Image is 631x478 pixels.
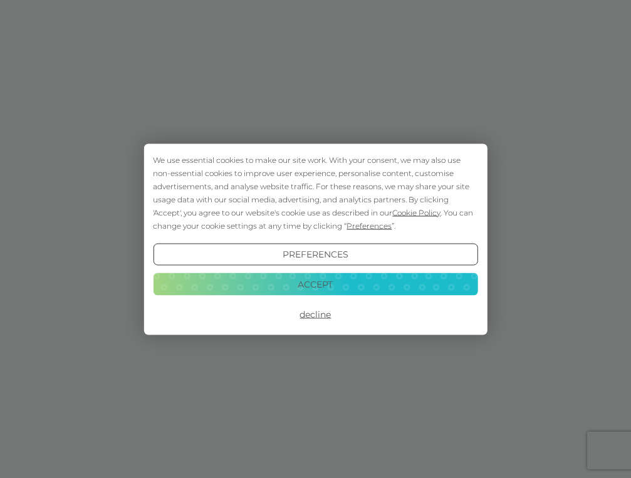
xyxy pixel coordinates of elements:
[153,153,477,232] div: We use essential cookies to make our site work. With your consent, we may also use non-essential ...
[153,303,477,326] button: Decline
[392,207,441,217] span: Cookie Policy
[143,143,487,335] div: Cookie Consent Prompt
[153,243,477,266] button: Preferences
[347,221,392,230] span: Preferences
[153,273,477,296] button: Accept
